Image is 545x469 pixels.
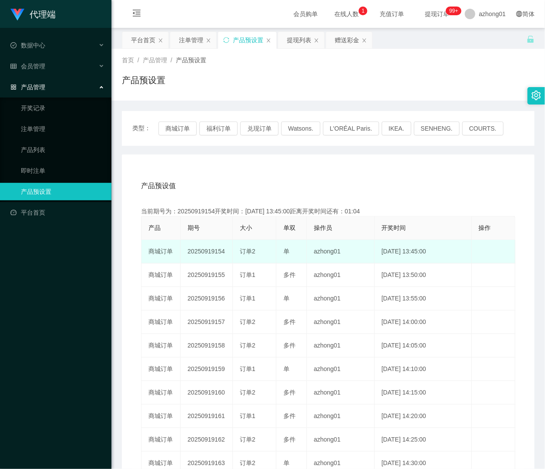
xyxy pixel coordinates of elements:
sup: 1222 [446,7,461,15]
i: 图标: menu-fold [122,0,151,28]
h1: 代理端 [30,0,56,28]
td: 商城订单 [141,240,181,263]
p: 1 [362,7,365,15]
i: 图标: sync [223,37,229,43]
span: 会员管理 [10,63,45,70]
img: logo.9652507e.png [10,9,24,21]
td: 商城订单 [141,287,181,310]
i: 图标: close [314,38,319,43]
div: 当前期号为：20250919154开奖时间：[DATE] 13:45:00距离开奖时间还有：01:04 [141,207,515,216]
td: [DATE] 14:25:00 [375,428,472,452]
span: 类型： [132,121,158,135]
span: 订单2 [240,318,256,325]
td: 商城订单 [141,334,181,358]
i: 图标: global [516,11,522,17]
button: Watsons. [281,121,320,135]
span: 订单2 [240,248,256,255]
span: 订单2 [240,459,256,466]
button: L'ORÉAL Paris. [323,121,379,135]
div: 产品预设置 [233,32,263,48]
i: 图标: setting [532,91,541,100]
i: 图标: close [266,38,271,43]
span: 订单1 [240,365,256,372]
td: 商城订单 [141,358,181,381]
span: 产品 [148,224,161,231]
td: 20250919160 [181,381,233,405]
span: 订单2 [240,389,256,396]
span: / [138,57,139,64]
i: 图标: close [158,38,163,43]
span: 多件 [283,342,296,349]
td: azhong01 [307,287,375,310]
span: 产品管理 [143,57,167,64]
span: 产品管理 [10,84,45,91]
td: azhong01 [307,310,375,334]
span: 期号 [188,224,200,231]
span: 单 [283,365,289,372]
td: 20250919154 [181,240,233,263]
span: 单 [283,295,289,302]
a: 代理端 [10,10,56,17]
span: 单 [283,459,289,466]
button: SENHENG. [414,121,460,135]
span: / [171,57,172,64]
td: [DATE] 14:10:00 [375,358,472,381]
td: [DATE] 13:55:00 [375,287,472,310]
span: 订单1 [240,412,256,419]
a: 注单管理 [21,120,104,138]
td: [DATE] 14:00:00 [375,310,472,334]
i: 图标: check-circle-o [10,42,17,48]
td: azhong01 [307,381,375,405]
td: 商城订单 [141,263,181,287]
span: 操作 [479,224,491,231]
td: 20250919161 [181,405,233,428]
span: 多件 [283,436,296,443]
span: 订单2 [240,342,256,349]
td: 20250919159 [181,358,233,381]
td: azhong01 [307,263,375,287]
span: 充值订单 [375,11,408,17]
button: IKEA. [382,121,411,135]
td: 商城订单 [141,381,181,405]
td: 20250919156 [181,287,233,310]
td: [DATE] 13:45:00 [375,240,472,263]
a: 产品列表 [21,141,104,159]
td: [DATE] 14:05:00 [375,334,472,358]
span: 产品预设值 [141,181,176,191]
span: 数据中心 [10,42,45,49]
span: 首页 [122,57,134,64]
span: 订单2 [240,436,256,443]
i: 图标: close [362,38,367,43]
span: 多件 [283,318,296,325]
td: azhong01 [307,240,375,263]
button: 福利订单 [199,121,238,135]
span: 开奖时间 [382,224,406,231]
span: 订单1 [240,295,256,302]
i: 图标: table [10,63,17,69]
span: 订单1 [240,271,256,278]
td: [DATE] 14:20:00 [375,405,472,428]
td: 20250919158 [181,334,233,358]
div: 注单管理 [179,32,203,48]
a: 开奖记录 [21,99,104,117]
td: [DATE] 13:50:00 [375,263,472,287]
td: azhong01 [307,405,375,428]
td: azhong01 [307,428,375,452]
a: 产品预设置 [21,183,104,200]
span: 在线人数 [330,11,363,17]
span: 单 [283,248,289,255]
span: 产品预设置 [176,57,206,64]
a: 即时注单 [21,162,104,179]
td: azhong01 [307,358,375,381]
a: 图标: dashboard平台首页 [10,204,104,221]
td: 20250919162 [181,428,233,452]
button: COURTS. [462,121,504,135]
span: 大小 [240,224,252,231]
i: 图标: appstore-o [10,84,17,90]
span: 多件 [283,412,296,419]
button: 兑现订单 [240,121,279,135]
i: 图标: close [206,38,211,43]
td: 商城订单 [141,310,181,334]
sup: 1 [359,7,367,15]
h1: 产品预设置 [122,74,165,87]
